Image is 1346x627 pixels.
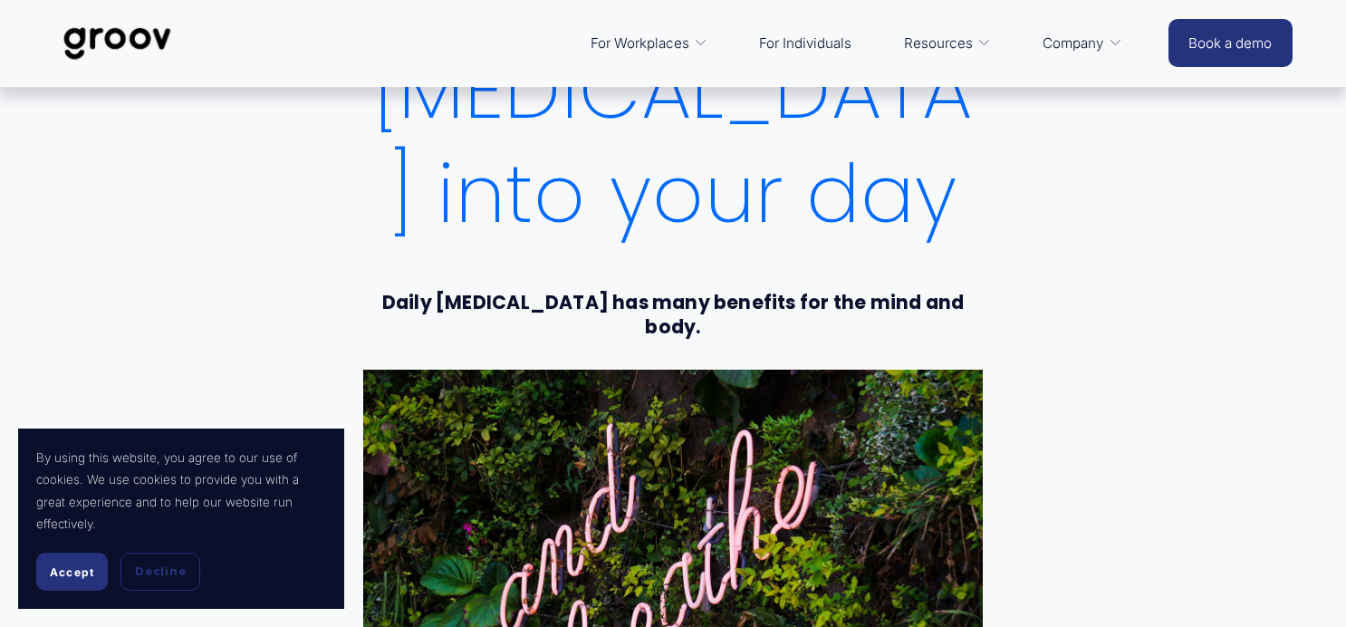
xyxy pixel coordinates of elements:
img: Groov | Workplace Science Platform | Unlock Performance | Drive Results [53,14,181,73]
a: For Individuals [750,22,860,64]
strong: Daily [MEDICAL_DATA] has many benefits for the mind and body. [382,289,968,340]
span: Accept [50,565,94,579]
button: Decline [120,553,200,591]
a: Book a demo [1168,19,1292,67]
p: By using this website, you agree to our use of cookies. We use cookies to provide you with a grea... [36,447,326,535]
span: For Workplaces [591,31,689,55]
span: Decline [135,564,186,580]
section: Cookie banner [18,429,344,609]
span: Resources [904,31,973,55]
button: Accept [36,553,108,591]
a: folder dropdown [582,22,717,64]
a: folder dropdown [1034,22,1131,64]
span: Company [1043,31,1103,55]
a: folder dropdown [895,22,1001,64]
